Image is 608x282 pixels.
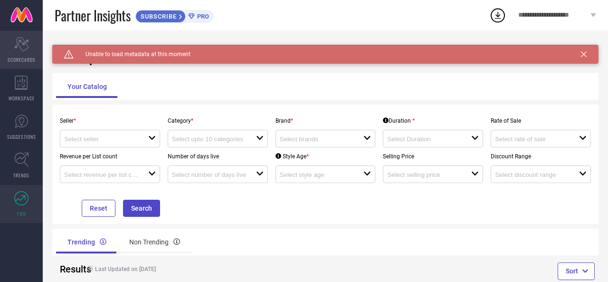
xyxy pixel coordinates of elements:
[74,51,190,58] span: Unable to load metadata at this moment
[172,171,247,178] input: Select number of days live
[558,263,595,280] button: Sort
[55,6,131,25] span: Partner Insights
[60,153,160,160] p: Revenue per List count
[387,136,463,143] input: Select Duration
[82,200,115,217] button: Reset
[135,8,214,23] a: SUBSCRIBEPRO
[60,263,75,275] h2: Results
[491,117,591,124] p: Rate of Sale
[13,172,29,179] span: TRENDS
[387,171,463,178] input: Select selling price
[495,171,570,178] input: Select discount range
[495,136,570,143] input: Select rate of sale
[64,171,140,178] input: Select revenue per list count
[168,153,268,160] p: Number of days live
[195,13,209,20] span: PRO
[275,117,376,124] p: Brand
[8,56,36,63] span: SCORECARDS
[17,210,26,217] span: FWD
[491,153,591,160] p: Discount Range
[9,95,35,102] span: WORKSPACE
[82,266,296,272] h4: Last Updated on [DATE]
[275,153,309,160] div: Style Age
[136,13,179,20] span: SUBSCRIBE
[280,136,355,143] input: Select brands
[172,136,247,143] input: Select upto 10 categories
[118,231,191,253] div: Non Trending
[56,231,118,253] div: Trending
[383,153,483,160] p: Selling Price
[168,117,268,124] p: Category
[64,136,140,143] input: Select seller
[56,75,118,98] div: Your Catalog
[489,7,506,24] div: Open download list
[7,133,36,140] span: SUGGESTIONS
[60,117,160,124] p: Seller
[123,200,160,217] button: Search
[280,171,355,178] input: Select style age
[383,117,415,124] div: Duration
